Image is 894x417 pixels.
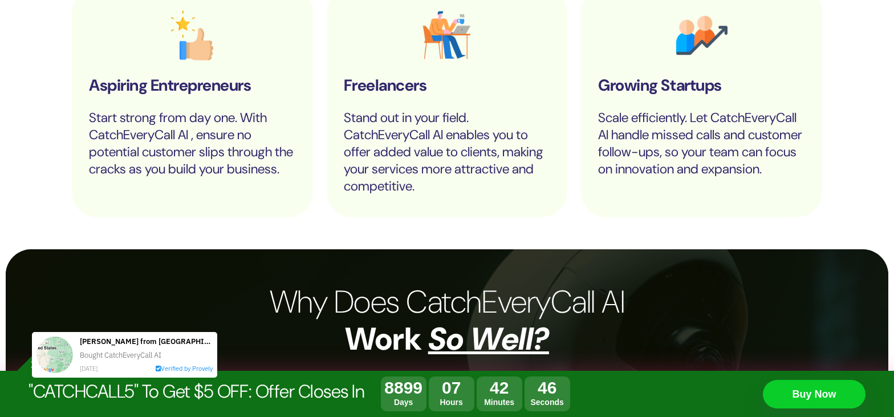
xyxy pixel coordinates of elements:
span: 8 [384,378,394,397]
div: [PERSON_NAME] from [GEOGRAPHIC_DATA] [57,14,190,25]
img: img [421,10,473,61]
span: So Well? [428,318,549,359]
a: Buy Now [763,380,865,408]
span: "CATCHCALL5" To Get $5 OFF: Offer Closes In [29,379,364,403]
h4: Freelancers [344,75,551,104]
a: Verified by Provely [133,42,190,50]
h4: Aspiring Entrepreneurs [89,75,296,104]
span: 6 [547,378,557,397]
p: Start strong from day one. With CatchEveryCall AI , ensure no potential customer slips through th... [89,109,296,177]
p: Bought CatchEveryCall AI [57,25,190,41]
span: 8 [394,378,404,397]
img: img [166,10,218,61]
h4: Growing Startups [598,75,805,104]
p: Scale efficiently. Let CatchEveryCall AI handle missed calls and customer follow-ups, so your tea... [598,109,805,177]
img: img [676,10,728,61]
img: avatar [14,14,50,50]
span: Work [345,318,421,359]
span: Seconds [525,398,570,407]
span: 4 [490,378,499,397]
span: Minutes [477,398,522,407]
h2: Why Does CatchEveryCall AI [72,284,822,358]
span: 9 [413,378,422,397]
p: Stand out in your field. CatchEveryCall AI enables you to offer added value to clients, making yo... [344,109,551,195]
span: 4 [538,378,547,397]
span: Hours [429,398,474,407]
span: Days [381,398,426,407]
span: 2 [499,378,509,397]
span: 0 [442,378,452,397]
div: [DATE] [57,41,112,50]
span: 9 [404,378,413,397]
span: 7 [452,378,461,397]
